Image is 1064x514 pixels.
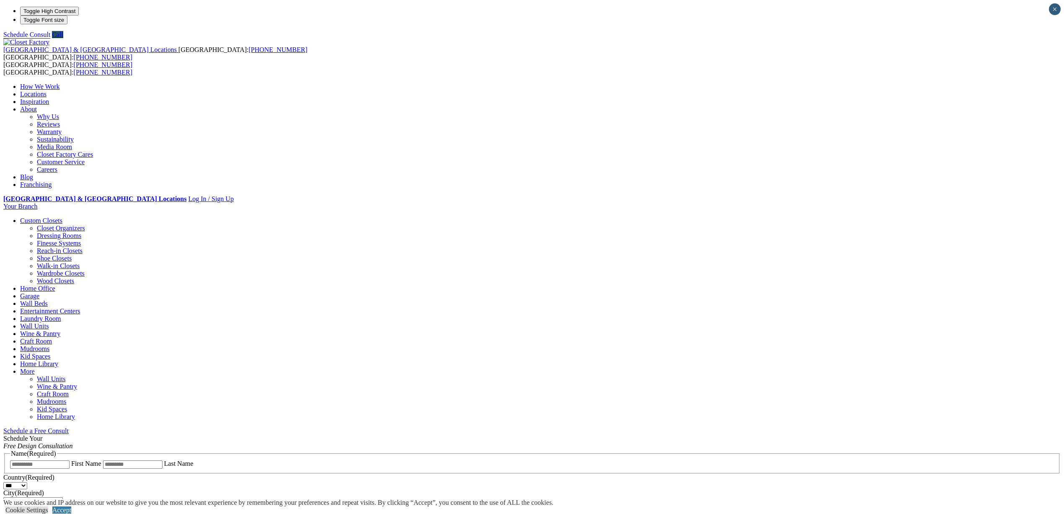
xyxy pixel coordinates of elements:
a: Finesse Systems [37,240,81,247]
a: Customer Service [37,158,85,165]
span: [GEOGRAPHIC_DATA]: [GEOGRAPHIC_DATA]: [3,61,132,76]
a: Accept [52,506,71,514]
button: Toggle High Contrast [20,7,79,15]
a: Blog [20,173,33,181]
a: Closet Factory Cares [37,151,93,158]
a: Wood Closets [37,277,74,284]
a: Reviews [37,121,60,128]
span: (Required) [15,489,44,496]
span: (Required) [27,450,56,457]
a: How We Work [20,83,60,90]
a: Mudrooms [20,345,49,352]
div: We use cookies and IP address on our website to give you the most relevant experience by remember... [3,499,553,506]
a: Call [52,31,63,38]
a: Wardrobe Closets [37,270,85,277]
a: Mudrooms [37,398,66,405]
button: Toggle Font size [20,15,67,24]
a: Craft Room [37,390,69,398]
a: [GEOGRAPHIC_DATA] & [GEOGRAPHIC_DATA] Locations [3,195,186,202]
a: Franchising [20,181,52,188]
a: Shoe Closets [37,255,72,262]
a: Laundry Room [20,315,61,322]
label: Last Name [164,460,194,467]
a: Media Room [37,143,72,150]
a: [PHONE_NUMBER] [248,46,307,53]
em: Free Design Consultation [3,442,73,449]
a: Wine & Pantry [20,330,60,337]
a: Why Us [37,113,59,120]
span: (Required) [25,474,54,481]
a: Wall Beds [20,300,48,307]
a: Wall Units [20,323,49,330]
a: About [20,106,37,113]
a: More menu text will display only on big screen [20,368,35,375]
a: Your Branch [3,203,37,210]
a: [PHONE_NUMBER] [74,61,132,68]
a: Careers [37,166,57,173]
a: Warranty [37,128,62,135]
label: City [3,489,44,496]
a: Cookie Settings [5,506,48,514]
button: Close [1049,3,1061,15]
a: Walk-in Closets [37,262,80,269]
a: Closet Organizers [37,225,85,232]
legend: Name [10,450,57,457]
a: [PHONE_NUMBER] [74,69,132,76]
label: Country [3,474,54,481]
span: Toggle Font size [23,17,64,23]
a: Custom Closets [20,217,62,224]
a: [PHONE_NUMBER] [74,54,132,61]
a: Craft Room [20,338,52,345]
a: Sustainability [37,136,74,143]
span: Toggle High Contrast [23,8,75,14]
a: Log In / Sign Up [188,195,233,202]
a: Wall Units [37,375,65,382]
span: [GEOGRAPHIC_DATA]: [GEOGRAPHIC_DATA]: [3,46,307,61]
a: Kid Spaces [37,406,67,413]
a: Reach-in Closets [37,247,83,254]
a: [GEOGRAPHIC_DATA] & [GEOGRAPHIC_DATA] Locations [3,46,178,53]
label: First Name [71,460,101,467]
a: Schedule a Free Consult (opens a dropdown menu) [3,427,69,434]
a: Kid Spaces [20,353,50,360]
img: Closet Factory [3,39,49,46]
a: Inspiration [20,98,49,105]
a: Locations [20,90,46,98]
a: Entertainment Centers [20,307,80,315]
a: Home Library [20,360,58,367]
a: Wine & Pantry [37,383,77,390]
a: Dressing Rooms [37,232,81,239]
a: Home Office [20,285,55,292]
a: Garage [20,292,39,300]
a: Home Library [37,413,75,420]
span: Schedule Your [3,435,73,449]
span: [GEOGRAPHIC_DATA] & [GEOGRAPHIC_DATA] Locations [3,46,177,53]
a: Schedule Consult [3,31,50,38]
